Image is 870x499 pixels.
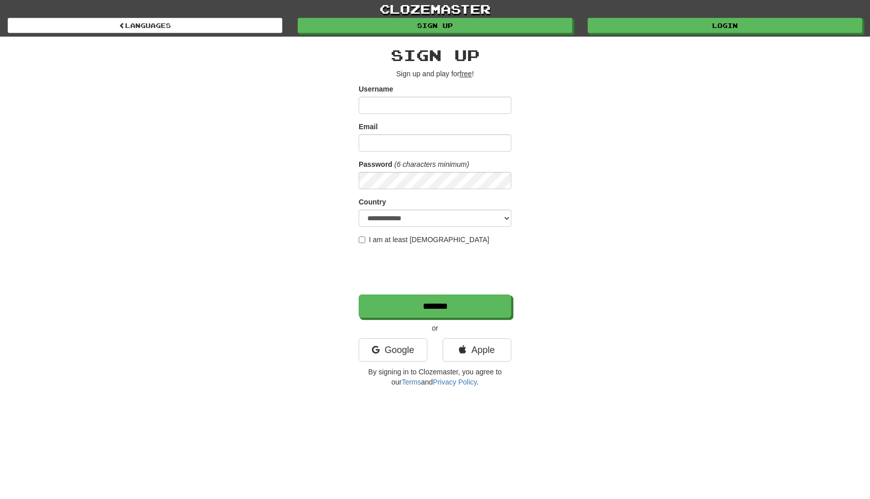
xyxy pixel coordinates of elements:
em: (6 characters minimum) [394,160,469,168]
a: Apple [443,338,511,362]
label: Password [359,159,392,169]
input: I am at least [DEMOGRAPHIC_DATA] [359,237,365,243]
a: Login [588,18,862,33]
h2: Sign up [359,47,511,64]
label: I am at least [DEMOGRAPHIC_DATA] [359,234,489,245]
p: Sign up and play for ! [359,69,511,79]
u: free [459,70,472,78]
label: Email [359,122,378,132]
a: Sign up [298,18,572,33]
label: Country [359,197,386,207]
label: Username [359,84,393,94]
a: Privacy Policy [433,378,477,386]
a: Languages [8,18,282,33]
iframe: reCAPTCHA [359,250,513,289]
p: By signing in to Clozemaster, you agree to our and . [359,367,511,387]
a: Terms [401,378,421,386]
a: Google [359,338,427,362]
p: or [359,323,511,333]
